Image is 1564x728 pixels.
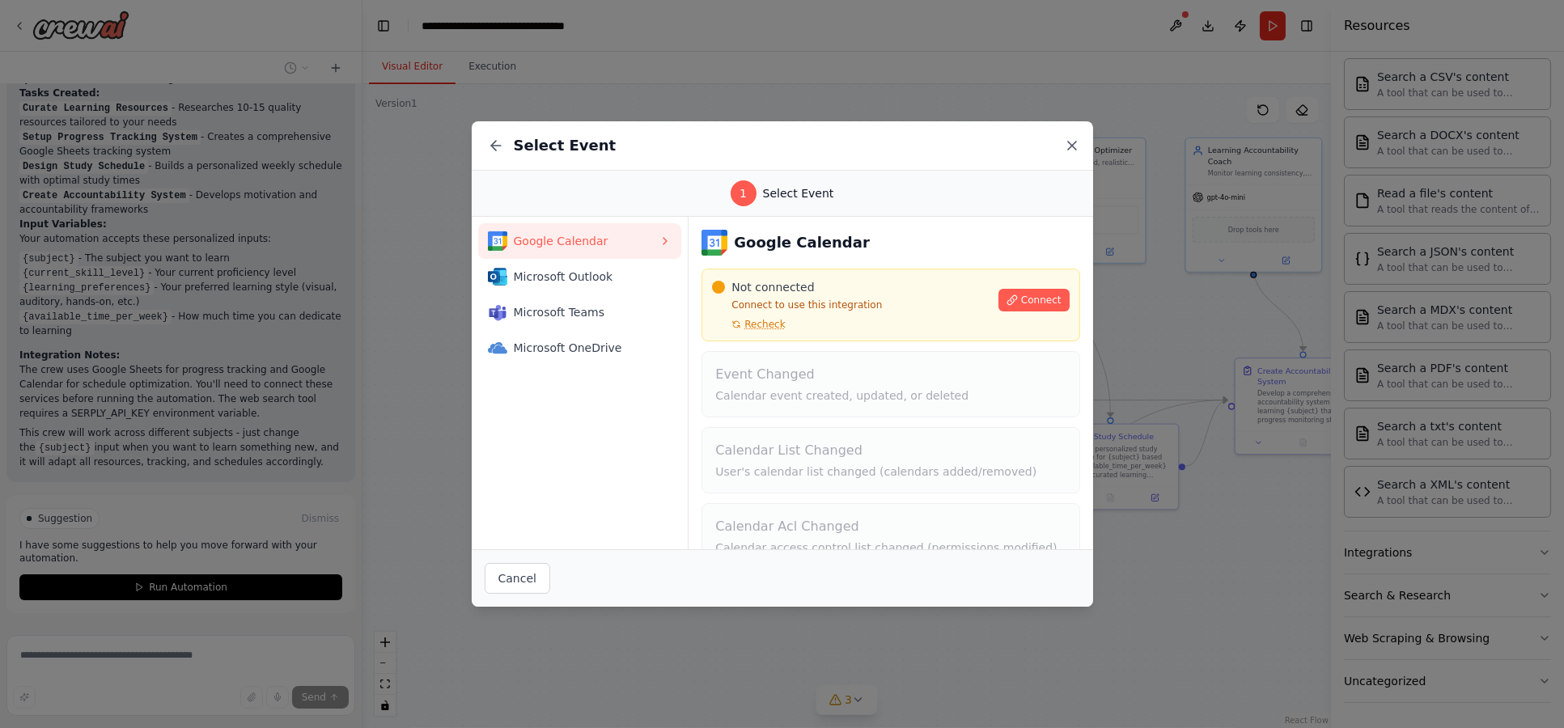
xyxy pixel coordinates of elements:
p: User's calendar list changed (calendars added/removed) [715,463,1066,480]
span: Microsoft OneDrive [514,340,659,356]
button: Event ChangedCalendar event created, updated, or deleted [701,351,1079,417]
button: Calendar List ChangedUser's calendar list changed (calendars added/removed) [701,427,1079,493]
img: Microsoft Outlook [488,267,507,286]
h4: Calendar Acl Changed [715,517,1066,536]
h4: Calendar List Changed [715,441,1066,460]
img: Google Calendar [701,230,727,256]
p: Connect to use this integration [712,298,989,311]
span: Select Event [763,185,834,201]
span: Microsoft Outlook [514,269,659,285]
button: Google CalendarGoogle Calendar [478,223,682,259]
button: Microsoft OneDriveMicrosoft OneDrive [478,330,682,366]
button: Calendar Acl ChangedCalendar access control list changed (permissions modified) [701,503,1079,569]
button: Connect [998,289,1070,311]
span: Not connected [731,279,814,295]
img: Microsoft Teams [488,303,507,322]
button: Cancel [485,563,550,594]
p: Calendar access control list changed (permissions modified) [715,540,1066,556]
span: Recheck [744,318,785,331]
button: Microsoft TeamsMicrosoft Teams [478,294,682,330]
img: Microsoft OneDrive [488,338,507,358]
h2: Select Event [514,134,617,157]
h3: Google Calendar [734,231,870,254]
button: Recheck [712,318,785,331]
p: Calendar event created, updated, or deleted [715,387,1066,404]
span: Google Calendar [514,233,659,249]
button: Microsoft OutlookMicrosoft Outlook [478,259,682,294]
span: Connect [1021,294,1062,307]
div: 1 [731,180,757,206]
img: Google Calendar [488,231,507,251]
h4: Event Changed [715,365,1066,384]
span: Microsoft Teams [514,304,659,320]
